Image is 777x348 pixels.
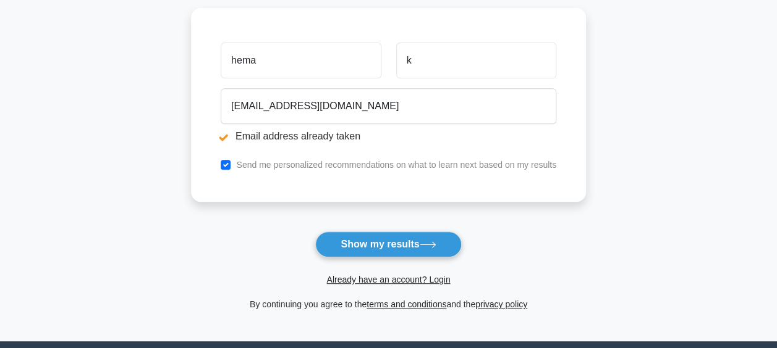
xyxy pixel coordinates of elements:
[367,299,446,309] a: terms and conditions
[475,299,527,309] a: privacy policy
[221,88,556,124] input: Email
[396,43,556,78] input: Last name
[221,43,381,78] input: First name
[326,275,450,284] a: Already have an account? Login
[236,160,556,170] label: Send me personalized recommendations on what to learn next based on my results
[315,231,461,257] button: Show my results
[221,129,556,144] li: Email address already taken
[184,297,593,312] div: By continuing you agree to the and the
